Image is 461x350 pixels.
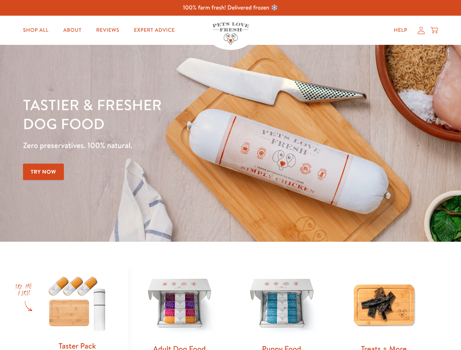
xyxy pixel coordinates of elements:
a: Expert Advice [128,23,181,38]
a: Reviews [90,23,125,38]
a: Help [388,23,413,38]
h1: Tastier & fresher dog food [23,95,300,133]
a: Shop All [17,23,54,38]
img: Pets Love Fresh [212,22,249,44]
p: Zero preservatives. 100% natural. [23,139,300,152]
a: About [57,23,87,38]
a: Try Now [23,164,64,180]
